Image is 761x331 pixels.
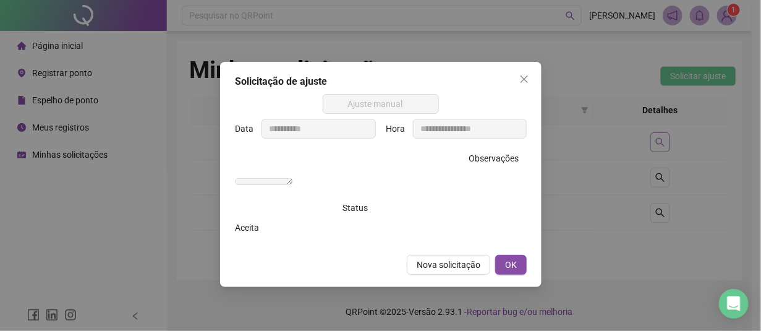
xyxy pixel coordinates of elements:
div: Solicitação de ajuste [235,74,527,89]
button: OK [495,255,527,275]
label: Observações [469,148,527,168]
span: close [519,74,529,84]
label: Hora [386,119,413,139]
span: Ajuste manual [329,95,432,113]
span: Nova solicitação [417,258,480,272]
div: Open Intercom Messenger [719,289,749,319]
button: Close [514,69,534,89]
button: Nova solicitação [407,255,490,275]
label: Status [342,198,376,218]
label: Data [235,119,261,139]
div: Aceita [235,221,376,234]
span: OK [505,258,517,272]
